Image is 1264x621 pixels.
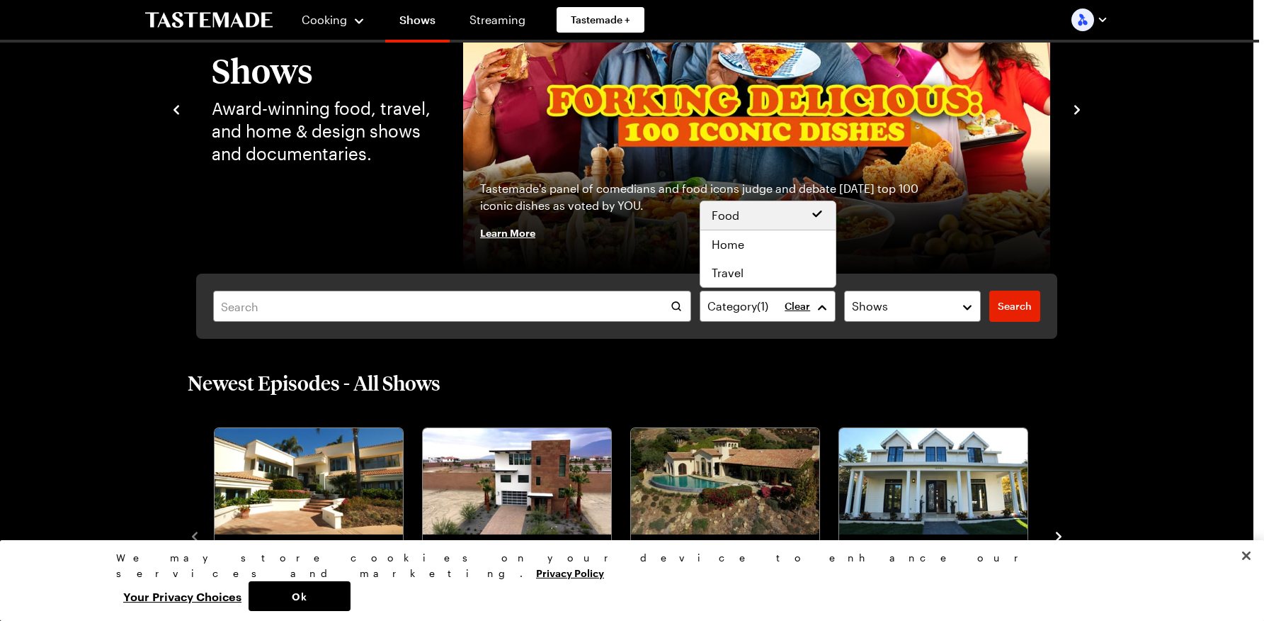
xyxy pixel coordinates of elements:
[700,291,836,322] button: Category(1)
[707,298,807,315] div: Category ( 1 )
[536,566,604,579] a: More information about your privacy, opens in a new tab
[116,550,1136,581] div: We may store cookies on your device to enhance our services and marketing.
[700,201,836,288] div: Category(1)
[712,236,744,253] span: Home
[249,581,351,611] button: Ok
[1231,540,1262,571] button: Close
[712,207,739,224] span: Food
[712,264,744,281] span: Travel
[116,581,249,611] button: Your Privacy Choices
[116,550,1136,611] div: Privacy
